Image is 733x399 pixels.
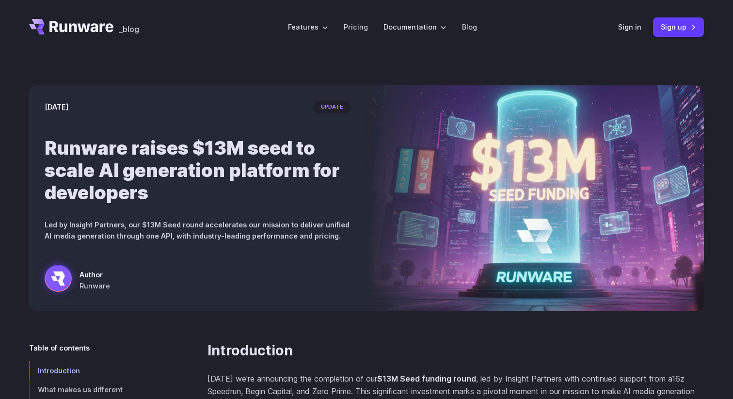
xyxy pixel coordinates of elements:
[288,21,328,32] label: Features
[45,137,351,204] h1: Runware raises $13M seed to scale AI generation platform for developers
[29,361,176,380] a: Introduction
[377,374,476,383] strong: $13M Seed funding round
[45,219,351,241] p: Led by Insight Partners, our $13M Seed round accelerates our mission to deliver unified AI media ...
[29,342,90,353] span: Table of contents
[207,342,293,359] a: Introduction
[313,101,351,113] span: update
[344,21,368,32] a: Pricing
[45,101,68,112] time: [DATE]
[653,17,704,36] a: Sign up
[38,367,80,375] span: Introduction
[119,25,139,33] span: _blog
[29,380,176,399] a: What makes us different
[80,280,110,291] span: Runware
[29,19,113,34] a: Go to /
[618,21,641,32] a: Sign in
[462,21,477,32] a: Blog
[80,269,110,280] span: Author
[38,385,123,394] span: What makes us different
[366,85,704,311] img: Futuristic city scene with neon lights showing Runware announcement of $13M seed funding in large...
[45,265,110,296] a: Futuristic city scene with neon lights showing Runware announcement of $13M seed funding in large...
[119,19,139,34] a: _blog
[383,21,446,32] label: Documentation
